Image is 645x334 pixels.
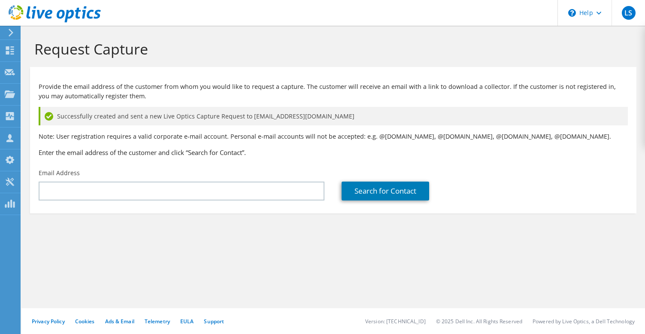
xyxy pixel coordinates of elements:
p: Note: User registration requires a valid corporate e-mail account. Personal e-mail accounts will ... [39,132,628,141]
label: Email Address [39,169,80,177]
svg: \n [568,9,576,17]
li: Version: [TECHNICAL_ID] [365,318,426,325]
p: Provide the email address of the customer from whom you would like to request a capture. The cust... [39,82,628,101]
a: Privacy Policy [32,318,65,325]
li: Powered by Live Optics, a Dell Technology [533,318,635,325]
span: LS [622,6,636,20]
span: Successfully created and sent a new Live Optics Capture Request to [EMAIL_ADDRESS][DOMAIN_NAME] [57,112,354,121]
a: Search for Contact [342,182,429,200]
h3: Enter the email address of the customer and click “Search for Contact”. [39,148,628,157]
li: © 2025 Dell Inc. All Rights Reserved [436,318,522,325]
h1: Request Capture [34,40,628,58]
a: Ads & Email [105,318,134,325]
a: Support [204,318,224,325]
a: Telemetry [145,318,170,325]
a: EULA [180,318,194,325]
a: Cookies [75,318,95,325]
